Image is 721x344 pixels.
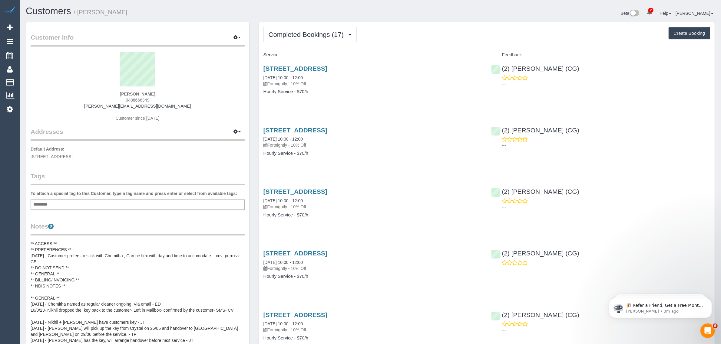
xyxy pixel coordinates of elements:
h4: Hourly Service - $70/h [263,151,482,156]
p: Fortnightly - 10% Off [263,265,482,271]
p: Fortnightly - 10% Off [263,142,482,148]
p: Message from Ellie, sent 3m ago [26,23,104,29]
span: 2 [648,8,653,13]
p: --- [502,81,710,87]
p: --- [502,142,710,148]
p: Fortnightly - 10% Off [263,327,482,333]
h4: Service [263,52,482,57]
a: Beta [621,11,640,16]
a: [DATE] 10:00 - 12:00 [263,198,303,203]
small: / [PERSON_NAME] [74,9,127,15]
p: Fortnightly - 10% Off [263,204,482,210]
a: [STREET_ADDRESS] [263,311,327,318]
a: Customers [26,6,71,16]
h4: Feedback [491,52,710,57]
h4: Hourly Service - $70/h [263,336,482,341]
a: Help [660,11,671,16]
a: 2 [643,6,655,19]
a: [STREET_ADDRESS] [263,250,327,257]
a: (2) [PERSON_NAME] (CG) [491,311,579,318]
h4: Hourly Service - $70/h [263,213,482,218]
iframe: Intercom notifications message [600,285,721,328]
legend: Customer Info [31,33,245,47]
span: [STREET_ADDRESS] [31,154,72,159]
a: [DATE] 10:00 - 12:00 [263,260,303,265]
span: 0488666349 [126,98,149,102]
a: [STREET_ADDRESS] [263,188,327,195]
span: Customer since [DATE] [116,116,160,121]
p: --- [502,327,710,333]
strong: [PERSON_NAME] [120,92,155,96]
a: (2) [PERSON_NAME] (CG) [491,127,579,134]
legend: Tags [31,172,245,185]
p: --- [502,266,710,272]
img: Automaid Logo [4,6,16,15]
img: New interface [629,10,639,18]
pre: ** ACCESS ** ** PREFERENCES ** [DATE] - Customer prefers to stick with Chemitha , Can be flex wit... [31,241,245,343]
button: Completed Bookings (17) [263,27,357,42]
button: Create Booking [669,27,710,40]
a: [STREET_ADDRESS] [263,65,327,72]
a: (2) [PERSON_NAME] (CG) [491,188,579,195]
legend: Notes [31,222,245,235]
p: Fortnightly - 10% Off [263,81,482,87]
a: [DATE] 10:00 - 12:00 [263,75,303,80]
a: [PERSON_NAME] [676,11,713,16]
a: (2) [PERSON_NAME] (CG) [491,250,579,257]
a: [DATE] 10:00 - 12:00 [263,137,303,141]
span: 🎉 Refer a Friend, Get a Free Month! 🎉 Love Automaid? Share the love! When you refer a friend who ... [26,18,104,83]
p: --- [502,204,710,210]
a: [DATE] 10:00 - 12:00 [263,321,303,326]
span: Completed Bookings (17) [269,31,347,38]
span: 9 [713,323,718,328]
label: Default Address: [31,146,64,152]
iframe: Intercom live chat [700,323,715,338]
h4: Hourly Service - $70/h [263,274,482,279]
h4: Hourly Service - $70/h [263,89,482,94]
a: [STREET_ADDRESS] [263,127,327,134]
a: [PERSON_NAME][EMAIL_ADDRESS][DOMAIN_NAME] [84,104,191,109]
label: To attach a special tag to this Customer, type a tag name and press enter or select from availabl... [31,190,237,196]
a: (2) [PERSON_NAME] (CG) [491,65,579,72]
